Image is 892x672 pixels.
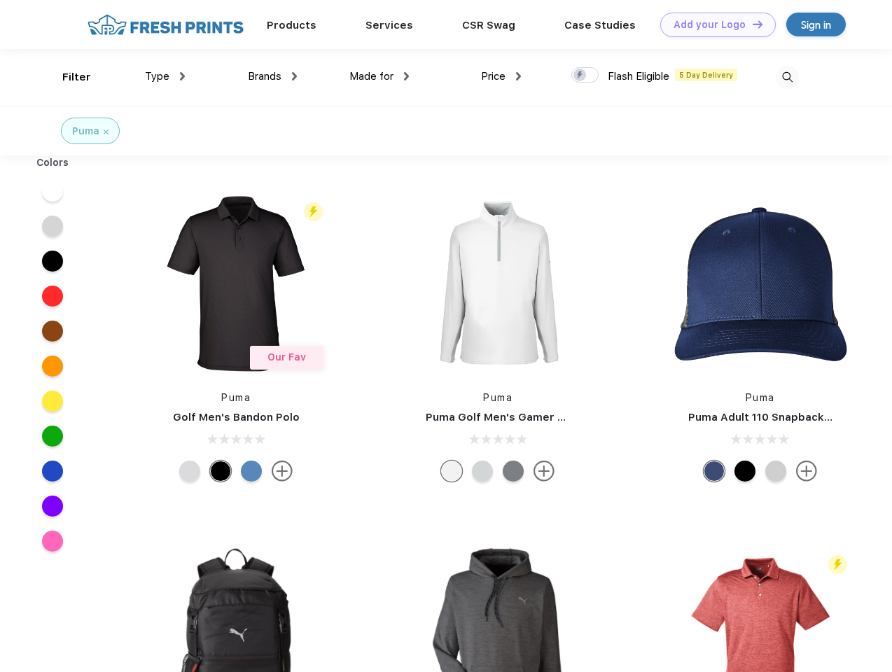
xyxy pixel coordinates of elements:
[404,72,409,80] img: dropdown.png
[143,190,329,377] img: func=resize&h=266
[472,461,493,482] div: High Rise
[516,72,521,80] img: dropdown.png
[179,461,200,482] div: High Rise
[441,461,462,482] div: Bright White
[365,19,413,31] a: Services
[241,461,262,482] div: Lake Blue
[674,19,746,31] div: Add your Logo
[248,70,281,83] span: Brands
[221,392,251,403] a: Puma
[481,70,506,83] span: Price
[801,17,831,33] div: Sign in
[483,392,513,403] a: Puma
[292,72,297,80] img: dropdown.png
[72,124,99,139] div: Puma
[349,70,393,83] span: Made for
[503,461,524,482] div: Quiet Shade
[765,461,786,482] div: Quarry Brt Whit
[272,461,293,482] img: more.svg
[145,70,169,83] span: Type
[828,555,847,574] img: flash_active_toggle.svg
[104,129,109,134] img: filter_cancel.svg
[704,461,725,482] div: Peacoat Qut Shd
[462,19,515,31] a: CSR Swag
[267,351,306,363] span: Our Fav
[180,72,185,80] img: dropdown.png
[776,66,799,89] img: desktop_search.svg
[173,411,300,423] a: Golf Men's Bandon Polo
[534,461,555,482] img: more.svg
[675,69,737,81] span: 5 Day Delivery
[267,19,316,31] a: Products
[734,461,755,482] div: Pma Blk Pma Blk
[83,13,248,37] img: fo%20logo%202.webp
[786,13,846,36] a: Sign in
[62,69,91,85] div: Filter
[26,155,80,170] div: Colors
[667,190,853,377] img: func=resize&h=266
[746,392,775,403] a: Puma
[753,20,762,28] img: DT
[210,461,231,482] div: Puma Black
[426,411,647,423] a: Puma Golf Men's Gamer Golf Quarter-Zip
[608,70,669,83] span: Flash Eligible
[796,461,817,482] img: more.svg
[304,202,323,221] img: flash_active_toggle.svg
[405,190,591,377] img: func=resize&h=266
